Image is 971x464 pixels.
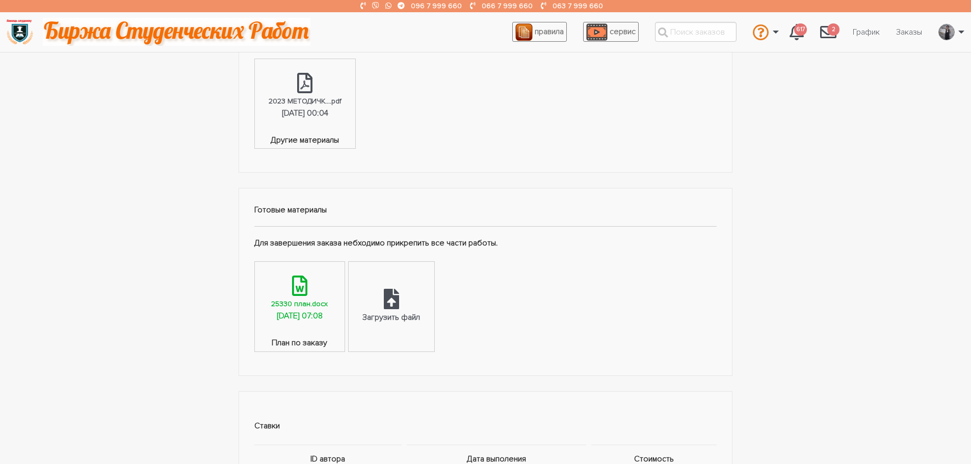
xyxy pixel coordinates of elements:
[282,107,328,120] div: [DATE] 00:04
[845,22,888,42] a: График
[362,311,420,324] div: Загрузить файл
[586,23,608,41] img: play_icon-49f7f135c9dc9a03216cfdbccbe1e3994649169d890fb554cedf0eac35a01ba8.png
[827,23,839,36] span: 2
[254,205,327,215] strong: Готовые материалы
[269,95,342,107] div: 2023 МЕТОДИЧК....pdf
[655,22,737,42] input: Поиск заказов
[255,59,355,134] a: 2023 МЕТОДИЧК....pdf[DATE] 00:04
[6,18,34,46] img: logo-135dea9cf721667cc4ddb0c1795e3ba8b7f362e3d0c04e2cc90b931989920324.png
[512,22,567,42] a: правила
[255,337,345,351] span: План по заказу
[888,22,930,42] a: Заказы
[254,407,717,445] td: Ставки
[939,24,954,40] img: 20171208_160937.jpg
[812,18,845,46] a: 2
[277,310,323,323] div: [DATE] 07:08
[794,23,807,36] span: 617
[254,237,717,250] p: Для завершения заказа небходимо прикрепить все части работы.
[583,22,639,42] a: сервис
[781,18,812,46] a: 617
[482,2,533,10] a: 066 7 999 660
[411,2,462,10] a: 096 7 999 660
[610,26,636,37] span: сервис
[515,23,533,41] img: agreement_icon-feca34a61ba7f3d1581b08bc946b2ec1ccb426f67415f344566775c155b7f62c.png
[255,262,345,337] a: 25330 план.docx[DATE] 07:08
[271,298,328,310] div: 25330 план.docx
[535,26,564,37] span: правила
[255,134,355,149] span: Другие материалы
[553,2,603,10] a: 063 7 999 660
[43,18,310,46] img: motto-2ce64da2796df845c65ce8f9480b9c9d679903764b3ca6da4b6de107518df0fe.gif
